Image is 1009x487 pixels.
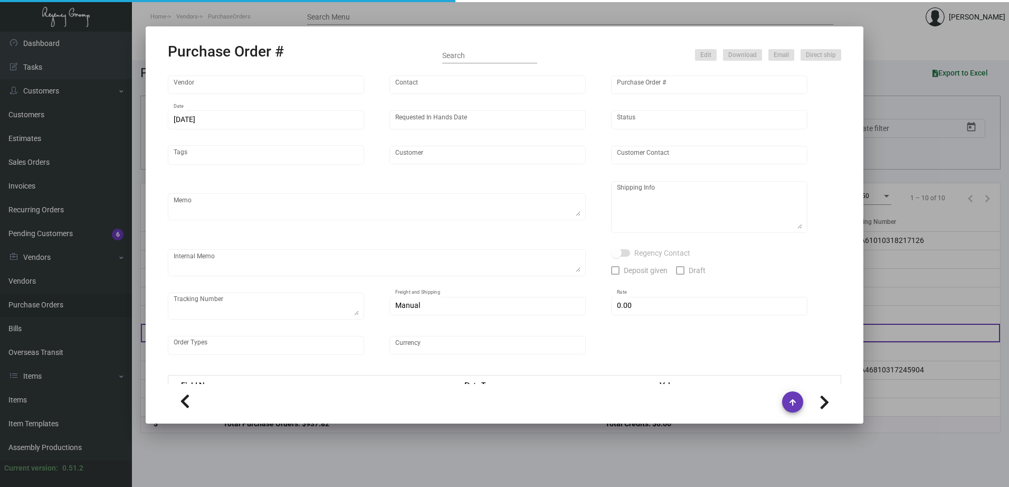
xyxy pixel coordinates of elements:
[806,51,836,60] span: Direct ship
[768,49,794,61] button: Email
[168,43,284,61] h2: Purchase Order #
[454,376,649,394] th: Data Type
[168,376,454,394] th: Field Name
[62,463,83,474] div: 0.51.2
[728,51,757,60] span: Download
[395,301,420,310] span: Manual
[689,264,706,277] span: Draft
[4,463,58,474] div: Current version:
[634,247,690,259] span: Regency Contact
[801,49,841,61] button: Direct ship
[700,51,711,60] span: Edit
[624,264,668,277] span: Deposit given
[649,376,841,394] th: Value
[695,49,717,61] button: Edit
[723,49,762,61] button: Download
[774,51,789,60] span: Email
